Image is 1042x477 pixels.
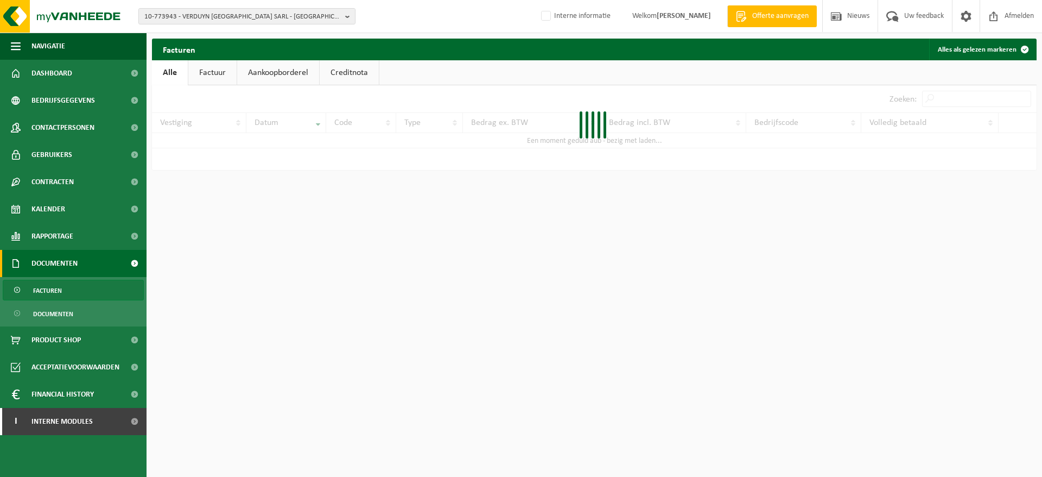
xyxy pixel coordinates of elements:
[539,8,611,24] label: Interne informatie
[929,39,1035,60] button: Alles als gelezen markeren
[31,354,119,381] span: Acceptatievoorwaarden
[31,60,72,87] span: Dashboard
[657,12,711,20] strong: [PERSON_NAME]
[31,327,81,354] span: Product Shop
[138,8,355,24] button: 10-773943 - VERDUYN [GEOGRAPHIC_DATA] SARL - [GEOGRAPHIC_DATA]
[144,9,341,25] span: 10-773943 - VERDUYN [GEOGRAPHIC_DATA] SARL - [GEOGRAPHIC_DATA]
[152,39,206,60] h2: Facturen
[320,60,379,85] a: Creditnota
[31,114,94,141] span: Contactpersonen
[31,196,65,223] span: Kalender
[31,250,78,277] span: Documenten
[31,87,95,114] span: Bedrijfsgegevens
[727,5,817,27] a: Offerte aanvragen
[152,60,188,85] a: Alle
[3,280,144,300] a: Facturen
[33,304,73,324] span: Documenten
[31,141,72,168] span: Gebruikers
[188,60,237,85] a: Factuur
[31,168,74,196] span: Contracten
[31,408,93,435] span: Interne modules
[237,60,319,85] a: Aankoopborderel
[33,280,62,301] span: Facturen
[749,11,811,22] span: Offerte aanvragen
[31,33,65,60] span: Navigatie
[11,408,21,435] span: I
[31,381,94,408] span: Financial History
[3,303,144,324] a: Documenten
[31,223,73,250] span: Rapportage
